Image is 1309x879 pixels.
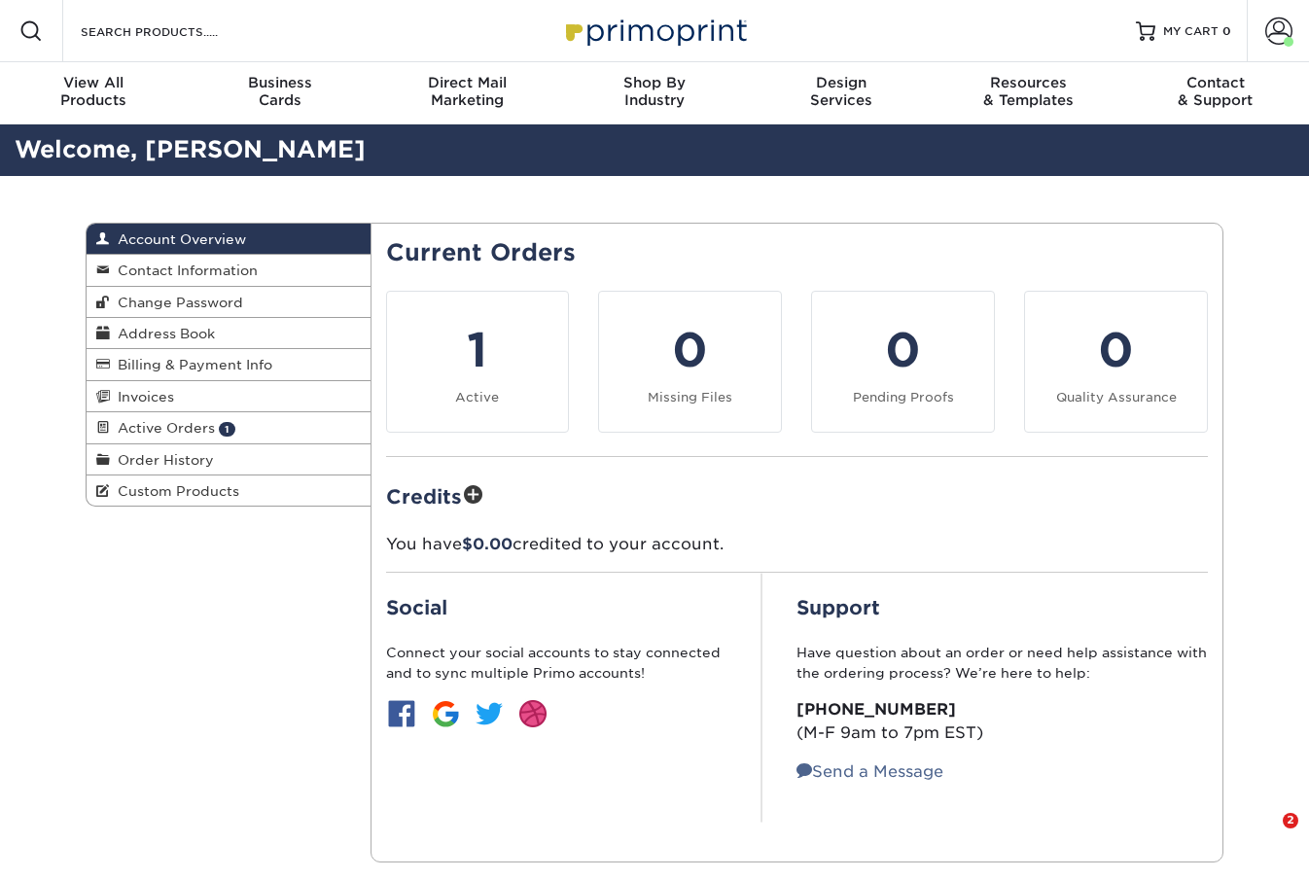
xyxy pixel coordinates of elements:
strong: [PHONE_NUMBER] [796,700,956,719]
div: & Support [1122,74,1309,109]
p: Connect your social accounts to stay connected and to sync multiple Primo accounts! [386,643,726,683]
a: Resources& Templates [935,62,1121,124]
a: Address Book [87,318,371,349]
a: Contact Information [87,255,371,286]
span: Shop By [561,74,748,91]
img: btn-google.jpg [430,698,461,729]
span: Contact [1122,74,1309,91]
span: MY CART [1163,23,1219,40]
span: Direct Mail [374,74,561,91]
a: 0 Missing Files [598,291,782,433]
img: btn-twitter.jpg [474,698,505,729]
span: Resources [935,74,1121,91]
a: Billing & Payment Info [87,349,371,380]
span: Billing & Payment Info [110,357,272,372]
h2: Current Orders [386,239,1209,267]
div: Services [748,74,935,109]
a: Active Orders 1 [87,412,371,443]
div: 0 [824,315,982,385]
a: 0 Quality Assurance [1024,291,1208,433]
span: Business [187,74,373,91]
img: Primoprint [557,10,752,52]
h2: Support [796,596,1208,619]
a: Change Password [87,287,371,318]
span: Address Book [110,326,215,341]
p: (M-F 9am to 7pm EST) [796,698,1208,745]
small: Active [455,390,499,404]
span: Order History [110,452,214,468]
div: 0 [611,315,769,385]
span: 1 [219,422,235,437]
span: Contact Information [110,263,258,278]
span: $0.00 [462,535,513,553]
a: 0 Pending Proofs [811,291,995,433]
a: 1 Active [386,291,570,433]
h2: Social [386,596,726,619]
a: Invoices [87,381,371,412]
div: Industry [561,74,748,109]
p: Have question about an order or need help assistance with the ordering process? We’re here to help: [796,643,1208,683]
a: Direct MailMarketing [374,62,561,124]
a: Contact& Support [1122,62,1309,124]
span: Account Overview [110,231,246,247]
small: Quality Assurance [1056,390,1177,404]
a: Custom Products [87,475,371,506]
img: btn-facebook.jpg [386,698,417,729]
h2: Credits [386,480,1209,510]
span: 2 [1283,813,1298,828]
div: 1 [399,315,557,385]
small: Pending Proofs [853,390,954,404]
a: Shop ByIndustry [561,62,748,124]
small: Missing Files [648,390,732,404]
iframe: Intercom live chat [1243,813,1290,860]
div: Cards [187,74,373,109]
div: Marketing [374,74,561,109]
div: 0 [1037,315,1195,385]
p: You have credited to your account. [386,533,1209,556]
span: Custom Products [110,483,239,499]
span: 0 [1222,24,1231,38]
a: Send a Message [796,762,943,781]
img: btn-dribbble.jpg [517,698,548,729]
a: DesignServices [748,62,935,124]
a: Order History [87,444,371,475]
input: SEARCH PRODUCTS..... [79,19,268,43]
a: Account Overview [87,224,371,255]
span: Change Password [110,295,243,310]
div: & Templates [935,74,1121,109]
span: Design [748,74,935,91]
span: Active Orders [110,420,215,436]
span: Invoices [110,389,174,404]
a: BusinessCards [187,62,373,124]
